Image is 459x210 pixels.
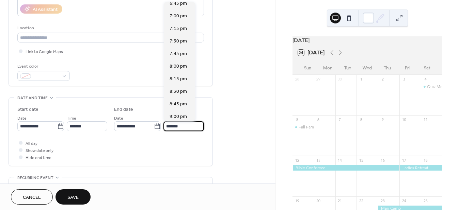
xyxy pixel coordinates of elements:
[380,77,385,82] div: 2
[316,198,321,204] div: 20
[292,124,314,130] div: Fall Famil Fun Night
[170,50,187,57] span: 7:45 pm
[23,194,41,201] span: Cancel
[359,198,364,204] div: 22
[358,61,377,75] div: Wed
[292,165,399,171] div: Bible Conferece
[401,117,407,122] div: 10
[421,84,442,90] div: Quiz Meet
[380,198,385,204] div: 23
[318,61,337,75] div: Mon
[316,158,321,163] div: 13
[337,198,343,204] div: 21
[17,174,53,181] span: Recurring event
[17,94,48,102] span: Date and time
[417,61,437,75] div: Sat
[170,113,187,120] span: 9:00 pm
[56,189,91,205] button: Save
[170,88,187,95] span: 8:30 pm
[170,37,187,45] span: 7:30 pm
[423,77,428,82] div: 4
[423,117,428,122] div: 11
[399,165,442,171] div: Ladies Retreat
[295,198,300,204] div: 19
[337,158,343,163] div: 14
[359,158,364,163] div: 15
[170,75,187,82] span: 8:15 pm
[316,117,321,122] div: 6
[337,77,343,82] div: 30
[401,158,407,163] div: 17
[170,100,187,107] span: 8:45 pm
[11,189,53,205] button: Cancel
[427,84,446,90] div: Quiz Meet
[397,61,417,75] div: Fri
[359,117,364,122] div: 8
[170,63,187,70] span: 8:00 pm
[401,198,407,204] div: 24
[380,117,385,122] div: 9
[170,25,187,32] span: 7:15 pm
[380,158,385,163] div: 16
[26,147,53,154] span: Show date only
[17,24,203,32] div: Location
[67,194,79,201] span: Save
[296,48,327,57] button: 24[DATE]
[17,115,27,122] span: Date
[299,124,335,130] div: Fall Famil Fun Night
[17,63,68,70] div: Event color
[295,158,300,163] div: 12
[401,77,407,82] div: 3
[423,198,428,204] div: 25
[17,106,38,113] div: Start date
[295,77,300,82] div: 28
[337,61,357,75] div: Tue
[170,12,187,19] span: 7:00 pm
[423,158,428,163] div: 18
[316,77,321,82] div: 29
[295,117,300,122] div: 5
[26,48,63,55] span: Link to Google Maps
[337,117,343,122] div: 7
[292,36,442,45] div: [DATE]
[359,77,364,82] div: 1
[114,115,123,122] span: Date
[114,106,133,113] div: End date
[377,61,397,75] div: Thu
[163,115,173,122] span: Time
[298,61,318,75] div: Sun
[26,154,51,161] span: Hide end time
[26,140,37,147] span: All day
[67,115,76,122] span: Time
